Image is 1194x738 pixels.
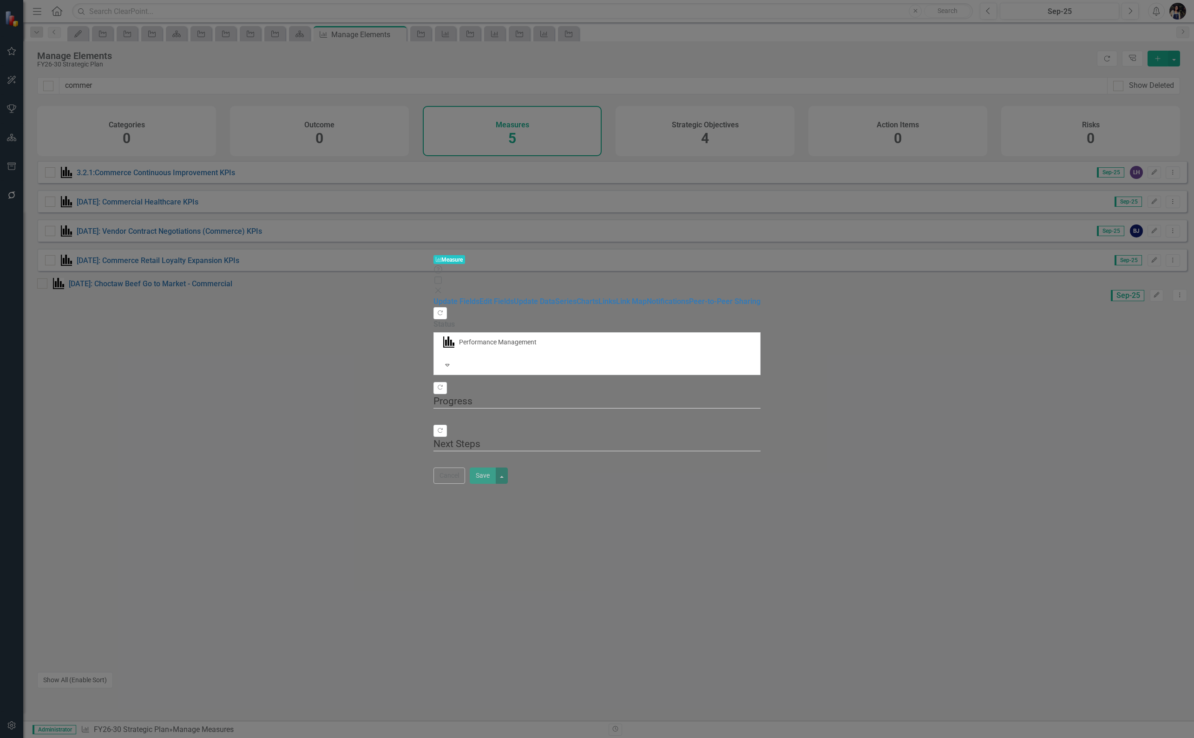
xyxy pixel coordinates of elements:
a: Link Map [616,297,647,306]
a: Update Data [514,297,555,306]
img: Performance Management [443,336,454,348]
legend: Progress [433,394,761,409]
button: Save [470,468,496,484]
a: Links [598,297,616,306]
a: Edit Fields [479,297,514,306]
a: Update Fields [433,297,479,306]
a: Notifications [647,297,689,306]
label: Status [433,319,761,330]
div: Performance Management [459,337,537,347]
a: Peer-to-Peer Sharing [689,297,761,306]
span: Measure [433,255,465,264]
a: Series [555,297,577,306]
legend: Next Steps [433,437,761,451]
a: Charts [577,297,598,306]
button: Cancel [433,468,465,484]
